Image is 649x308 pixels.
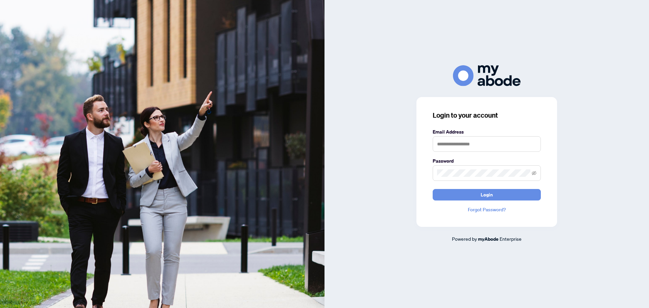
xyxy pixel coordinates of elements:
[478,235,499,243] a: myAbode
[500,236,522,242] span: Enterprise
[453,65,521,86] img: ma-logo
[433,111,541,120] h3: Login to your account
[481,189,493,200] span: Login
[433,128,541,136] label: Email Address
[532,171,536,175] span: eye-invisible
[433,157,541,165] label: Password
[433,189,541,200] button: Login
[452,236,477,242] span: Powered by
[433,206,541,213] a: Forgot Password?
